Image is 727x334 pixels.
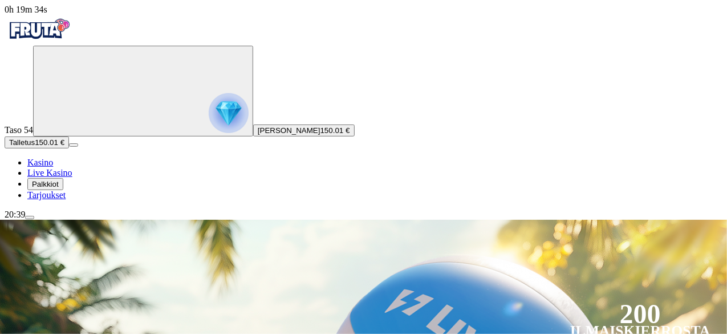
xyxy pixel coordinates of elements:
span: 20:39 [5,210,25,219]
span: Live Kasino [27,168,72,178]
span: Kasino [27,158,53,167]
span: 150.01 € [320,126,350,135]
button: menu [25,216,34,219]
span: user session time [5,5,47,14]
span: [PERSON_NAME] [258,126,320,135]
a: gift-inverted iconTarjoukset [27,190,66,200]
button: Talletusplus icon150.01 € [5,136,69,148]
span: Talletus [9,138,35,147]
a: diamond iconKasino [27,158,53,167]
button: menu [69,143,78,147]
img: reward progress [209,93,249,133]
button: reward progress [33,46,253,136]
button: reward iconPalkkiot [27,178,63,190]
span: 150.01 € [35,138,64,147]
nav: Primary [5,15,722,200]
a: poker-chip iconLive Kasino [27,168,72,178]
span: Tarjoukset [27,190,66,200]
div: 200 [620,307,661,321]
span: Taso 54 [5,125,33,135]
button: [PERSON_NAME]150.01 € [253,124,355,136]
span: Palkkiot [32,180,59,188]
a: Fruta [5,35,73,45]
img: Fruta [5,15,73,43]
